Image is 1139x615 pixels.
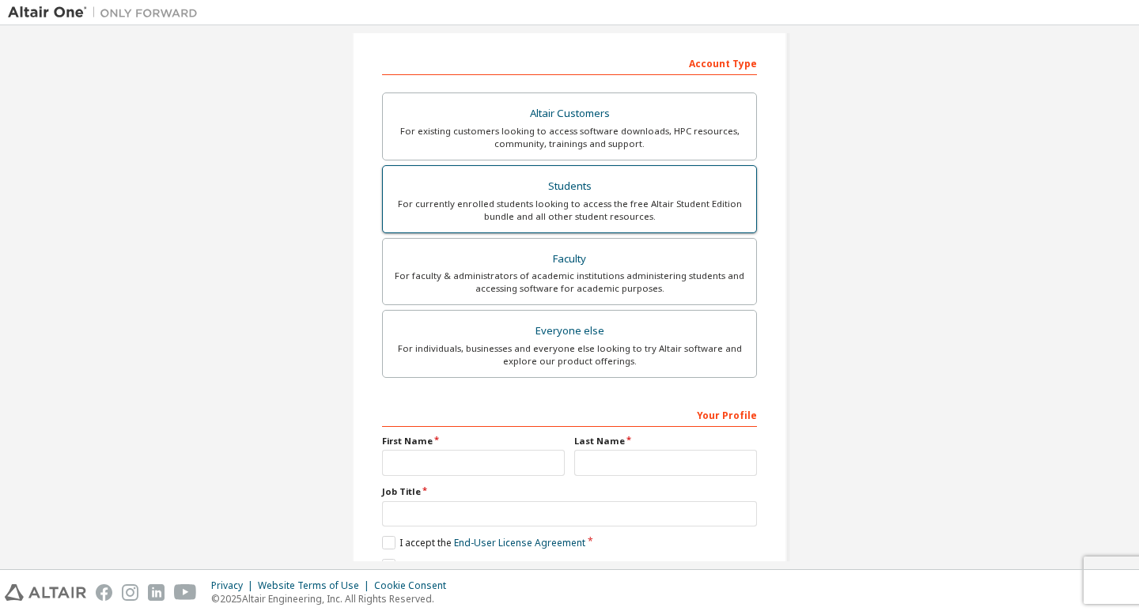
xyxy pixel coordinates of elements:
label: I accept the [382,536,585,549]
img: Altair One [8,5,206,21]
div: Your Profile [382,402,757,427]
img: instagram.svg [122,584,138,601]
div: Students [392,175,747,198]
label: Last Name [574,435,757,447]
div: For faculty & administrators of academic institutions administering students and accessing softwa... [392,270,747,295]
div: Cookie Consent [374,579,456,592]
div: Altair Customers [392,103,747,125]
div: Account Type [382,50,757,75]
label: First Name [382,435,565,447]
img: youtube.svg [174,584,197,601]
p: © 2025 Altair Engineering, Inc. All Rights Reserved. [211,592,456,606]
div: Website Terms of Use [258,579,374,592]
div: Privacy [211,579,258,592]
label: Job Title [382,485,757,498]
div: Everyone else [392,320,747,342]
img: altair_logo.svg [5,584,86,601]
div: Faculty [392,248,747,270]
div: For currently enrolled students looking to access the free Altair Student Edition bundle and all ... [392,198,747,223]
div: For individuals, businesses and everyone else looking to try Altair software and explore our prod... [392,342,747,368]
img: facebook.svg [96,584,112,601]
img: linkedin.svg [148,584,165,601]
a: End-User License Agreement [454,536,585,549]
div: For existing customers looking to access software downloads, HPC resources, community, trainings ... [392,125,747,150]
label: I would like to receive marketing emails from Altair [382,559,628,572]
